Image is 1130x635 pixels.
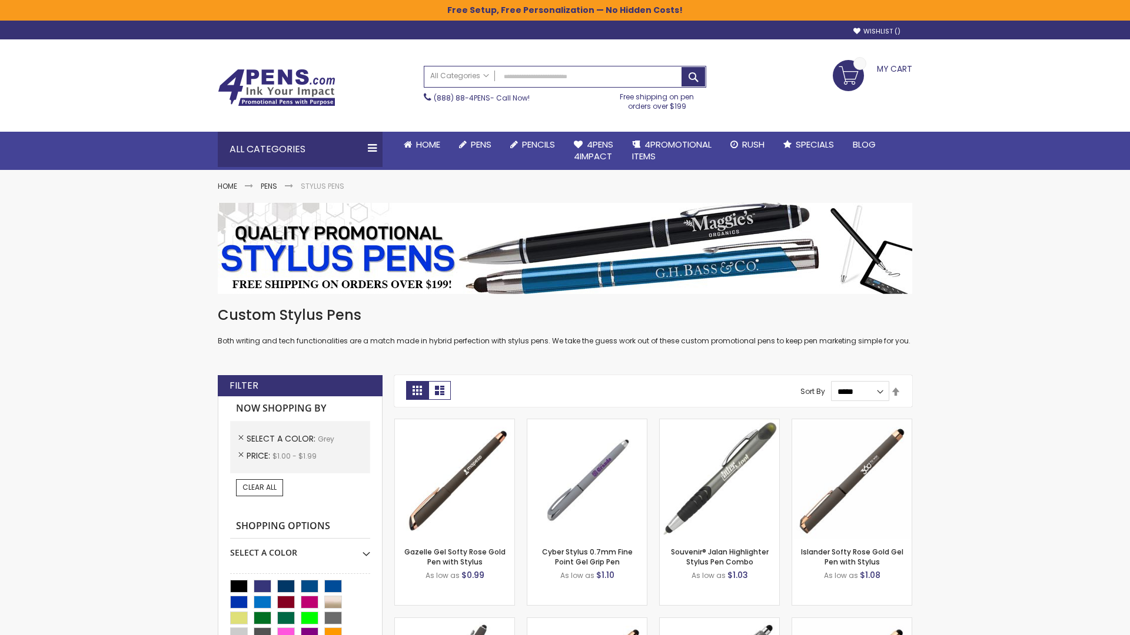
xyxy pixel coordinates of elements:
[623,132,721,170] a: 4PROMOTIONALITEMS
[394,132,450,158] a: Home
[230,514,370,539] strong: Shopping Options
[471,138,491,151] span: Pens
[395,419,514,429] a: Gazelle Gel Softy Rose Gold Pen with Stylus-Grey
[564,132,623,170] a: 4Pens4impact
[608,88,707,111] div: Free shipping on pen orders over $199
[416,138,440,151] span: Home
[434,93,490,103] a: (888) 88-4PENS
[430,71,489,81] span: All Categories
[242,482,277,492] span: Clear All
[426,570,460,580] span: As low as
[727,569,748,581] span: $1.03
[501,132,564,158] a: Pencils
[395,617,514,627] a: Custom Soft Touch® Metal Pens with Stylus-Grey
[843,132,885,158] a: Blog
[424,66,495,86] a: All Categories
[318,434,334,444] span: Grey
[742,138,765,151] span: Rush
[218,306,912,325] h1: Custom Stylus Pens
[272,451,317,461] span: $1.00 - $1.99
[660,419,779,539] img: Souvenir® Jalan Highlighter Stylus Pen Combo-Grey
[824,570,858,580] span: As low as
[671,547,769,566] a: Souvenir® Jalan Highlighter Stylus Pen Combo
[801,547,903,566] a: Islander Softy Rose Gold Gel Pen with Stylus
[774,132,843,158] a: Specials
[395,419,514,539] img: Gazelle Gel Softy Rose Gold Pen with Stylus-Grey
[596,569,614,581] span: $1.10
[792,617,912,627] a: Islander Softy Rose Gold Gel Pen with Stylus - ColorJet Imprint-Grey
[230,396,370,421] strong: Now Shopping by
[218,69,335,106] img: 4Pens Custom Pens and Promotional Products
[461,569,484,581] span: $0.99
[450,132,501,158] a: Pens
[853,138,876,151] span: Blog
[301,181,344,191] strong: Stylus Pens
[261,181,277,191] a: Pens
[853,27,900,36] a: Wishlist
[692,570,726,580] span: As low as
[404,547,506,566] a: Gazelle Gel Softy Rose Gold Pen with Stylus
[230,379,258,392] strong: Filter
[796,138,834,151] span: Specials
[218,132,383,167] div: All Categories
[527,617,647,627] a: Gazelle Gel Softy Rose Gold Pen with Stylus - ColorJet-Grey
[434,93,530,103] span: - Call Now!
[218,306,912,346] div: Both writing and tech functionalities are a match made in hybrid perfection with stylus pens. We ...
[527,419,647,539] img: Cyber Stylus 0.7mm Fine Point Gel Grip Pen-Grey
[721,132,774,158] a: Rush
[236,479,283,496] a: Clear All
[218,203,912,294] img: Stylus Pens
[860,569,880,581] span: $1.08
[792,419,912,539] img: Islander Softy Rose Gold Gel Pen with Stylus-Grey
[522,138,555,151] span: Pencils
[247,433,318,444] span: Select A Color
[527,419,647,429] a: Cyber Stylus 0.7mm Fine Point Gel Grip Pen-Grey
[542,547,633,566] a: Cyber Stylus 0.7mm Fine Point Gel Grip Pen
[230,539,370,559] div: Select A Color
[660,419,779,429] a: Souvenir® Jalan Highlighter Stylus Pen Combo-Grey
[218,181,237,191] a: Home
[574,138,613,162] span: 4Pens 4impact
[800,386,825,396] label: Sort By
[660,617,779,627] a: Minnelli Softy Pen with Stylus - Laser Engraved-Grey
[247,450,272,462] span: Price
[406,381,428,400] strong: Grid
[560,570,594,580] span: As low as
[632,138,712,162] span: 4PROMOTIONAL ITEMS
[792,419,912,429] a: Islander Softy Rose Gold Gel Pen with Stylus-Grey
